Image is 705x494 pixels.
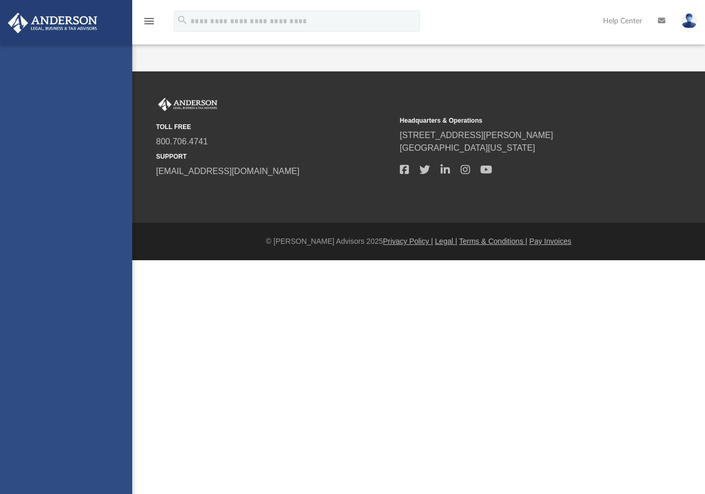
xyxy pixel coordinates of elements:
img: Anderson Advisors Platinum Portal [5,13,100,33]
a: Terms & Conditions | [459,237,527,245]
a: [STREET_ADDRESS][PERSON_NAME] [400,131,553,140]
small: TOLL FREE [156,122,392,132]
a: Legal | [435,237,457,245]
a: [GEOGRAPHIC_DATA][US_STATE] [400,143,535,152]
a: Pay Invoices [529,237,571,245]
small: SUPPORT [156,152,392,161]
div: © [PERSON_NAME] Advisors 2025 [132,236,705,247]
i: search [177,14,188,26]
i: menu [143,15,155,28]
img: User Pic [681,13,697,29]
a: [EMAIL_ADDRESS][DOMAIN_NAME] [156,167,299,176]
a: menu [143,20,155,28]
a: 800.706.4741 [156,137,208,146]
img: Anderson Advisors Platinum Portal [156,98,219,112]
small: Headquarters & Operations [400,116,636,125]
a: Privacy Policy | [383,237,433,245]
